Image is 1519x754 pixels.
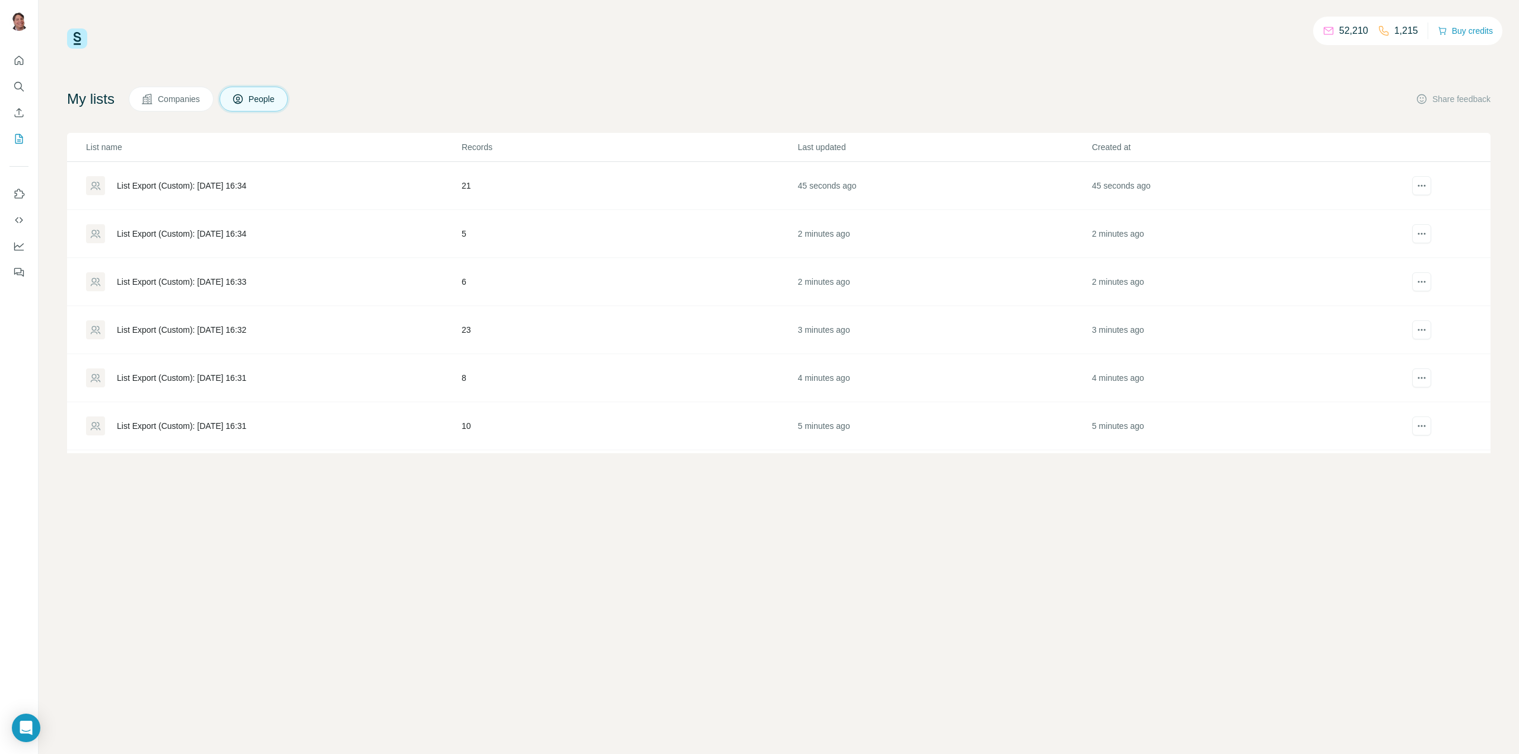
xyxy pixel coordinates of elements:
[1412,272,1431,291] button: actions
[797,258,1091,306] td: 2 minutes ago
[9,128,28,149] button: My lists
[461,210,797,258] td: 5
[461,402,797,450] td: 10
[9,262,28,283] button: Feedback
[797,162,1091,210] td: 45 seconds ago
[797,306,1091,354] td: 3 minutes ago
[117,324,246,336] div: List Export (Custom): [DATE] 16:32
[249,93,276,105] span: People
[1412,368,1431,387] button: actions
[461,258,797,306] td: 6
[1091,162,1385,210] td: 45 seconds ago
[1394,24,1418,38] p: 1,215
[1438,23,1493,39] button: Buy credits
[462,141,797,153] p: Records
[117,372,246,384] div: List Export (Custom): [DATE] 16:31
[12,714,40,742] div: Open Intercom Messenger
[117,180,246,192] div: List Export (Custom): [DATE] 16:34
[158,93,201,105] span: Companies
[1092,141,1385,153] p: Created at
[9,183,28,205] button: Use Surfe on LinkedIn
[1339,24,1368,38] p: 52,210
[9,50,28,71] button: Quick start
[1412,176,1431,195] button: actions
[461,162,797,210] td: 21
[9,236,28,257] button: Dashboard
[1091,258,1385,306] td: 2 minutes ago
[9,209,28,231] button: Use Surfe API
[1091,306,1385,354] td: 3 minutes ago
[461,450,797,498] td: 11
[117,228,246,240] div: List Export (Custom): [DATE] 16:34
[1416,93,1491,105] button: Share feedback
[797,450,1091,498] td: 5 minutes ago
[797,141,1091,153] p: Last updated
[797,402,1091,450] td: 5 minutes ago
[117,276,246,288] div: List Export (Custom): [DATE] 16:33
[67,90,115,109] h4: My lists
[461,354,797,402] td: 8
[117,420,246,432] div: List Export (Custom): [DATE] 16:31
[797,210,1091,258] td: 2 minutes ago
[1412,320,1431,339] button: actions
[9,76,28,97] button: Search
[797,354,1091,402] td: 4 minutes ago
[86,141,460,153] p: List name
[9,102,28,123] button: Enrich CSV
[1091,210,1385,258] td: 2 minutes ago
[1091,354,1385,402] td: 4 minutes ago
[461,306,797,354] td: 23
[67,28,87,49] img: Surfe Logo
[9,12,28,31] img: Avatar
[1412,416,1431,435] button: actions
[1412,224,1431,243] button: actions
[1091,402,1385,450] td: 5 minutes ago
[1091,450,1385,498] td: 5 minutes ago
